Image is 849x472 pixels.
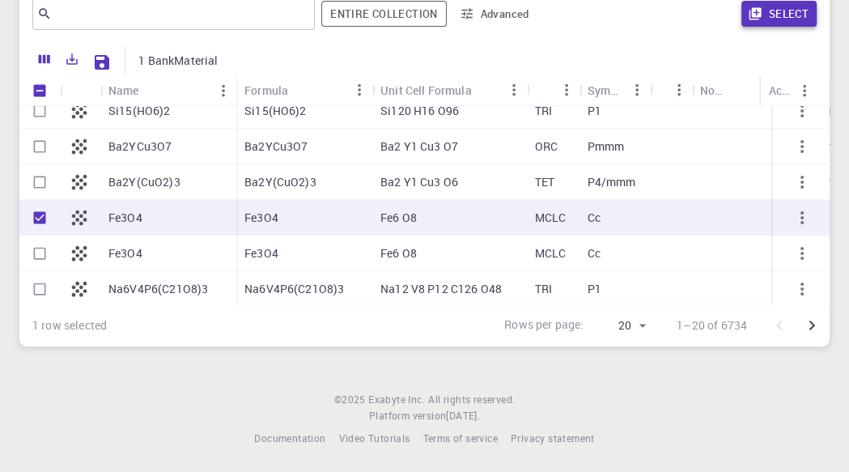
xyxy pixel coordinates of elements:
div: Unit Cell Formula [380,74,472,106]
div: 20 [590,314,651,338]
button: Menu [346,77,372,103]
p: Na12 V8 P12 C126 O48 [380,281,502,297]
p: Ba2Y(CuO2)3 [244,174,316,190]
a: Video Tutorials [338,431,410,447]
p: Na6V4P6(C21O8)3 [244,281,344,297]
button: Sort [535,77,561,103]
p: MCLC [535,245,567,262]
p: MCLC [535,210,567,226]
button: Sort [288,77,314,103]
div: Tags [650,74,692,106]
a: [DATE]. [446,408,480,424]
button: Menu [501,77,527,103]
div: Icon [60,74,100,106]
p: P4/mmm [588,174,636,190]
span: Filter throughout whole library including sets (folders) [321,1,446,27]
p: Fe3O4 [108,210,142,226]
div: Lattice [527,74,579,106]
div: 1 row selected [32,317,107,334]
div: Symmetry [588,74,624,106]
p: Fe3O4 [244,210,278,226]
button: Save Explorer Settings [86,46,118,79]
a: Terms of service [422,431,497,447]
span: All rights reserved. [428,392,515,408]
p: P1 [588,281,601,297]
span: Terms of service [422,432,497,444]
a: Privacy statement [511,431,595,447]
p: Si15(HO6)2 [108,103,171,119]
span: Hỗ trợ [35,11,81,26]
p: Ba2 Y1 Cu3 O6 [380,174,458,190]
p: Fe6 O8 [380,210,417,226]
div: Non-periodic [700,74,724,106]
p: Fe3O4 [108,245,142,262]
span: [DATE] . [446,409,480,422]
div: Formula [244,74,288,106]
button: Menu [666,77,692,103]
p: ORC [535,138,558,155]
p: Si120 H16 O96 [380,103,459,119]
p: Ba2YCu3O7 [108,138,172,155]
button: Menu [750,77,776,103]
div: Name [108,74,139,106]
button: Sort [724,77,750,103]
div: Actions [761,74,817,106]
div: Name [100,74,236,106]
button: Export [58,46,86,72]
button: Menu [792,78,817,104]
a: Exabyte Inc. [368,392,425,408]
button: Sort [472,77,498,103]
p: TRI [535,103,552,119]
button: Entire collection [321,1,446,27]
p: Pmmm [588,138,625,155]
div: Formula [236,74,372,106]
p: Cc [588,210,601,226]
p: 1 BankMaterial [138,53,218,69]
button: Menu [554,77,579,103]
button: Columns [31,46,58,72]
p: Fe3O4 [244,245,278,262]
button: Advanced [453,1,537,27]
div: Unit Cell Formula [372,74,527,106]
button: Menu [210,78,236,104]
span: Privacy statement [511,432,595,444]
span: Documentation [254,432,325,444]
p: Ba2 Y1 Cu3 O7 [380,138,458,155]
p: TET [535,174,554,190]
p: Na6V4P6(C21O8)3 [108,281,208,297]
p: Rows per page: [504,317,584,335]
p: Si15(HO6)2 [244,103,307,119]
button: Select [741,1,817,27]
div: Symmetry [579,74,650,106]
p: P1 [588,103,601,119]
p: Ba2Y(CuO2)3 [108,174,180,190]
p: Fe6 O8 [380,245,417,262]
button: Menu [624,77,650,103]
div: Non-periodic [692,74,776,106]
button: Go to next page [796,309,828,342]
a: Documentation [254,431,325,447]
p: Ba2YCu3O7 [244,138,308,155]
span: Exabyte Inc. [368,393,425,406]
p: TRI [535,281,552,297]
span: © 2025 [334,392,368,408]
p: 1–20 of 6734 [677,317,747,334]
span: Platform version [369,408,446,424]
p: Cc [588,245,601,262]
div: Actions [769,74,792,106]
button: Sort [139,78,165,104]
span: Video Tutorials [338,432,410,444]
